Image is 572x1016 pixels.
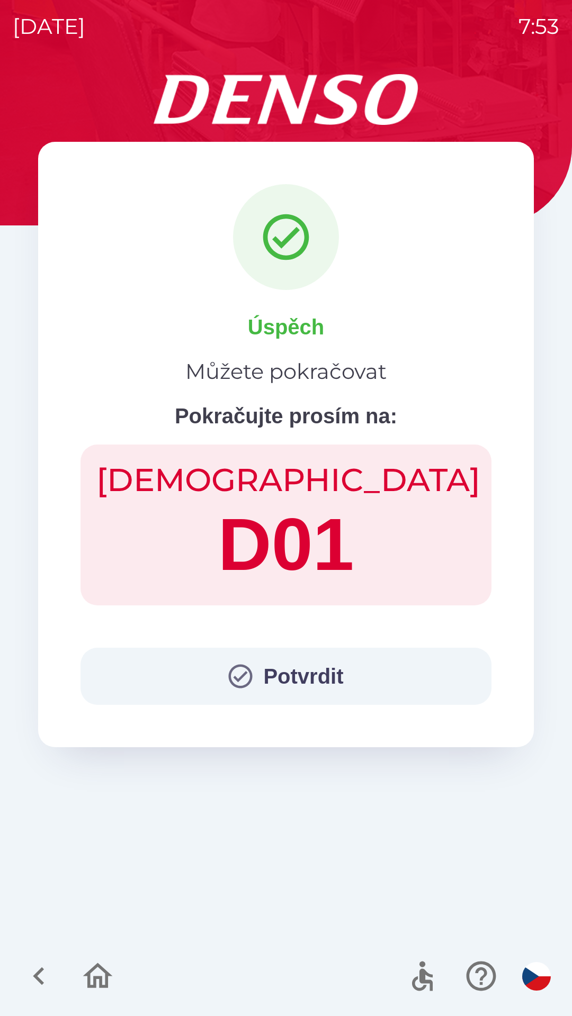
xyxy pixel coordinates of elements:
p: 7:53 [519,11,559,42]
p: Můžete pokračovat [185,356,387,387]
img: cs flag [522,962,551,991]
p: [DATE] [13,11,85,42]
button: Potvrdit [81,648,491,705]
img: Logo [38,74,534,125]
h1: D01 [96,500,476,589]
h2: [DEMOGRAPHIC_DATA] [96,460,476,500]
p: Pokračujte prosím na: [175,400,397,432]
p: Úspěch [248,311,325,343]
